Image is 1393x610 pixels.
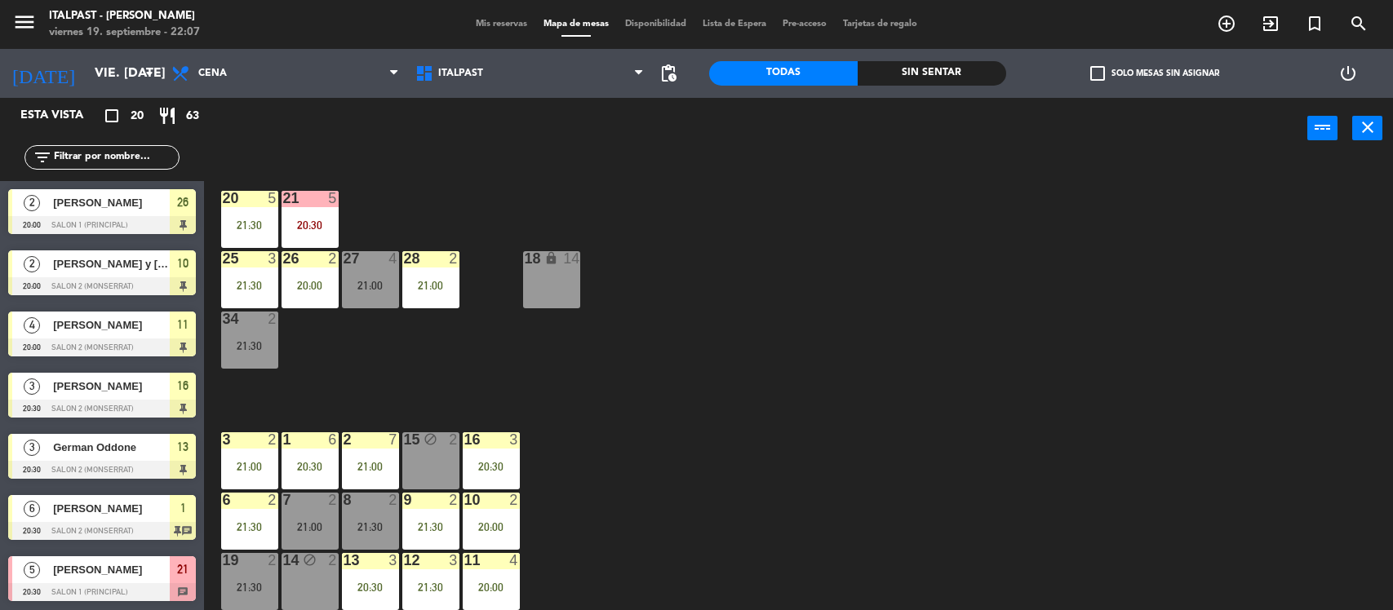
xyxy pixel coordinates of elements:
button: close [1352,116,1382,140]
div: 8 [344,493,344,507]
div: 2 [268,432,277,447]
div: 2 [388,493,398,507]
span: [PERSON_NAME] [53,378,170,395]
span: Tarjetas de regalo [835,20,925,29]
span: [PERSON_NAME] [53,194,170,211]
div: 2 [449,251,459,266]
i: filter_list [33,148,52,167]
div: 28 [404,251,405,266]
span: 2 [24,256,40,272]
div: 21:00 [342,461,399,472]
div: Sin sentar [858,61,1006,86]
span: 6 [24,501,40,517]
label: Solo mesas sin asignar [1090,66,1219,81]
span: 3 [24,378,40,395]
span: 11 [177,315,189,334]
span: 3 [24,440,40,456]
span: 1 [180,498,186,518]
div: 3 [449,553,459,568]
i: lock [544,251,558,265]
i: exit_to_app [1261,14,1280,33]
div: 20:30 [282,219,339,231]
span: 21 [177,559,189,579]
div: Esta vista [8,106,118,126]
i: turned_in_not [1305,14,1324,33]
i: power_input [1313,117,1333,137]
div: 21:30 [221,219,278,231]
div: 5 [328,191,338,206]
span: 16 [177,376,189,396]
div: 2 [449,493,459,507]
div: 3 [388,553,398,568]
i: crop_square [102,106,122,126]
div: 1 [283,432,284,447]
div: 20:00 [282,280,339,291]
i: menu [12,10,37,34]
span: [PERSON_NAME] [53,316,170,334]
div: 20:30 [342,581,399,593]
span: 20 [131,107,144,126]
i: restaurant [157,106,177,126]
div: 21:30 [402,521,459,533]
div: 21:30 [402,581,459,593]
span: 2 [24,195,40,211]
div: 20 [223,191,224,206]
div: 21:30 [221,280,278,291]
span: German Oddone [53,439,170,456]
span: Italpast [438,68,483,79]
button: menu [12,10,37,40]
div: 6 [223,493,224,507]
div: 21:30 [221,340,278,351]
div: 26 [283,251,284,266]
div: 21:00 [282,521,339,533]
span: Pre-acceso [774,20,835,29]
div: 21:30 [221,521,278,533]
div: 16 [464,432,465,447]
span: check_box_outline_blank [1090,66,1105,81]
span: Disponibilidad [617,20,694,29]
i: block [424,432,437,446]
div: 25 [223,251,224,266]
div: 10 [464,493,465,507]
span: 10 [177,254,189,273]
i: arrow_drop_down [140,64,159,83]
i: power_settings_new [1338,64,1358,83]
div: 14 [563,251,579,266]
div: 3 [268,251,277,266]
span: 4 [24,317,40,334]
div: Todas [709,61,858,86]
span: 5 [24,562,40,578]
span: Mapa de mesas [535,20,617,29]
div: 3 [223,432,224,447]
div: 2 [328,251,338,266]
span: Lista de Espera [694,20,774,29]
span: 13 [177,437,189,457]
div: 13 [344,553,344,568]
div: 21:30 [342,521,399,533]
i: close [1358,117,1377,137]
div: 19 [223,553,224,568]
span: Mis reservas [468,20,535,29]
div: 4 [509,553,519,568]
span: pending_actions [659,64,678,83]
div: 3 [509,432,519,447]
div: 21:00 [342,280,399,291]
span: [PERSON_NAME] [53,561,170,578]
div: 2 [344,432,344,447]
div: 11 [464,553,465,568]
div: 2 [328,493,338,507]
span: [PERSON_NAME] y [PERSON_NAME] [53,255,170,272]
div: 21:00 [402,280,459,291]
div: 34 [223,312,224,326]
div: 20:00 [463,581,520,593]
div: 14 [283,553,284,568]
div: Italpast - [PERSON_NAME] [49,8,200,24]
div: 21 [283,191,284,206]
div: 5 [268,191,277,206]
span: [PERSON_NAME] [53,500,170,517]
i: block [303,553,317,567]
div: 21:30 [221,581,278,593]
span: 63 [186,107,199,126]
div: 6 [328,432,338,447]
